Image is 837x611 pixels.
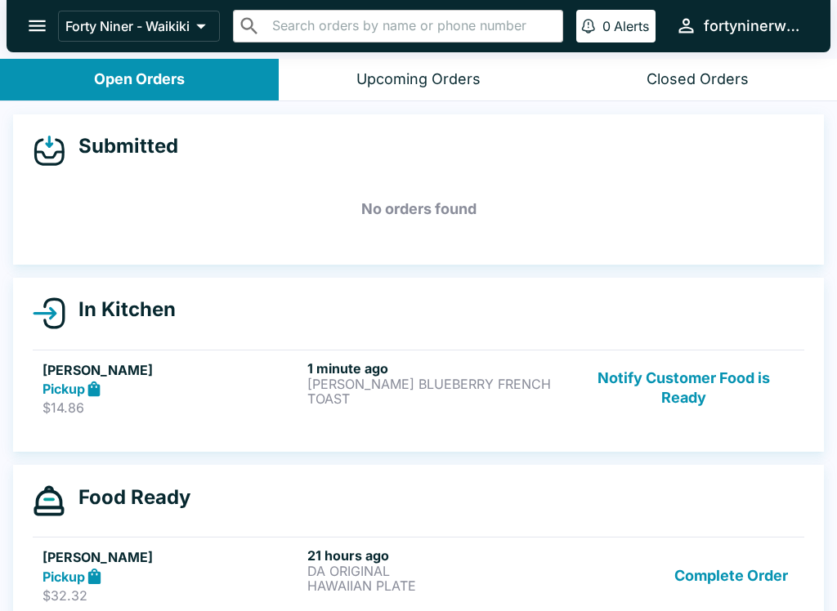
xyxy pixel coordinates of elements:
[43,399,301,416] p: $14.86
[43,587,301,604] p: $32.32
[307,564,566,578] p: DA ORIGINAL
[58,11,220,42] button: Forty Niner - Waikiki
[43,547,301,567] h5: [PERSON_NAME]
[669,8,811,43] button: fortyninerwaikiki
[307,360,566,377] h6: 1 minute ago
[94,70,185,89] div: Open Orders
[668,547,794,604] button: Complete Order
[573,360,794,417] button: Notify Customer Food is Ready
[602,18,611,34] p: 0
[43,569,85,585] strong: Pickup
[356,70,481,89] div: Upcoming Orders
[65,297,176,322] h4: In Kitchen
[65,18,190,34] p: Forty Niner - Waikiki
[43,381,85,397] strong: Pickup
[33,180,804,239] h5: No orders found
[65,485,190,510] h4: Food Ready
[267,15,556,38] input: Search orders by name or phone number
[307,377,566,406] p: [PERSON_NAME] BLUEBERRY FRENCH TOAST
[704,16,804,36] div: fortyninerwaikiki
[16,5,58,47] button: open drawer
[43,360,301,380] h5: [PERSON_NAME]
[307,578,566,593] p: HAWAIIAN PLATE
[33,350,804,426] a: [PERSON_NAME]Pickup$14.861 minute ago[PERSON_NAME] BLUEBERRY FRENCH TOASTNotify Customer Food is ...
[65,134,178,158] h4: Submitted
[647,70,749,89] div: Closed Orders
[614,18,649,34] p: Alerts
[307,547,566,564] h6: 21 hours ago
